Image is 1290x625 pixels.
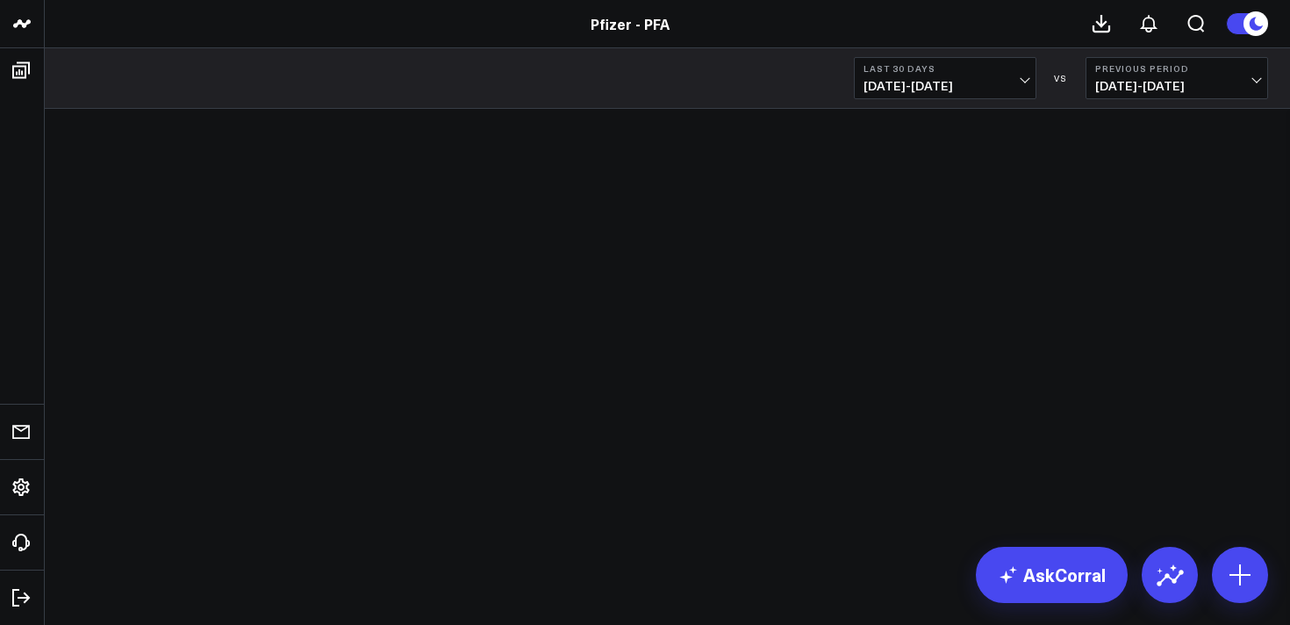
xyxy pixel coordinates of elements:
a: Pfizer - PFA [591,14,670,33]
button: Last 30 Days[DATE]-[DATE] [854,57,1036,99]
button: Previous Period[DATE]-[DATE] [1086,57,1268,99]
a: AskCorral [976,547,1128,603]
div: VS [1045,73,1077,83]
a: Log Out [5,582,39,614]
span: [DATE] - [DATE] [864,79,1027,93]
b: Previous Period [1095,63,1258,74]
span: [DATE] - [DATE] [1095,79,1258,93]
b: Last 30 Days [864,63,1027,74]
